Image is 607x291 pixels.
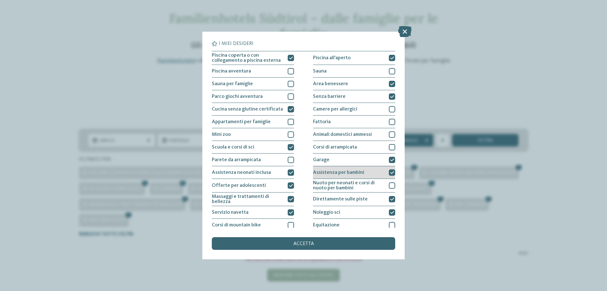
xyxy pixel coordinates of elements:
span: Servizio navetta [212,210,248,215]
span: Piscina coperta o con collegamento a piscina esterna [212,53,283,63]
span: Parco giochi avventura [212,94,263,99]
span: Corsi di mountain bike [212,223,261,228]
span: accetta [293,241,314,246]
span: Nuoto per neonati e corsi di nuoto per bambini [313,180,384,191]
span: Camere per allergici [313,107,357,112]
span: Parete da arrampicata [212,157,261,162]
span: Piscina avventura [212,69,251,74]
span: Assistenza per bambini [313,170,364,175]
span: Cucina senza glutine certificata [212,107,283,112]
span: Fattoria [313,119,331,124]
span: Massaggi e trattamenti di bellezza [212,194,283,204]
span: Garage [313,157,329,162]
span: Piscina all'aperto [313,55,351,60]
span: Sauna per famiglie [212,81,253,86]
span: Assistenza neonati inclusa [212,170,271,175]
span: Scuola e corsi di sci [212,145,254,150]
span: Animali domestici ammessi [313,132,372,137]
span: I miei desideri [219,41,254,46]
span: Mini zoo [212,132,231,137]
span: Area benessere [313,81,348,86]
span: Appartamenti per famiglie [212,119,271,124]
span: Senza barriere [313,94,346,99]
span: Noleggio sci [313,210,340,215]
span: Direttamente sulle piste [313,197,368,202]
span: Sauna [313,69,327,74]
span: Offerte per adolescenti [212,183,266,188]
span: Equitazione [313,223,340,228]
span: Corsi di arrampicata [313,145,357,150]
